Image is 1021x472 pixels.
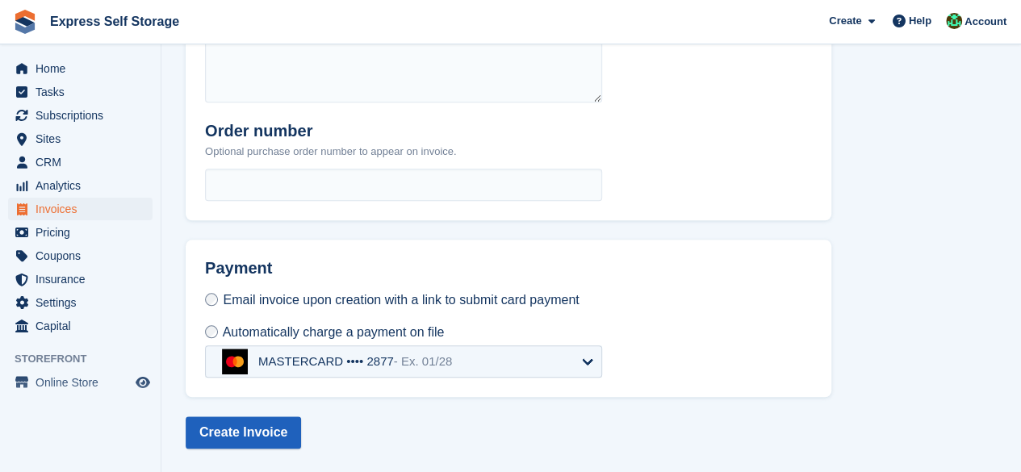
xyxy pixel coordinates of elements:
span: Storefront [15,351,161,367]
span: Settings [36,291,132,314]
span: Home [36,57,132,80]
a: menu [8,198,153,220]
a: menu [8,221,153,244]
div: MASTERCARD •••• 2877 [258,354,452,369]
a: menu [8,151,153,173]
span: CRM [36,151,132,173]
span: Insurance [36,268,132,290]
span: Pricing [36,221,132,244]
a: menu [8,81,153,103]
a: menu [8,315,153,337]
a: menu [8,268,153,290]
span: Account [965,14,1006,30]
span: Help [909,13,931,29]
span: Tasks [36,81,132,103]
a: menu [8,57,153,80]
span: Email invoice upon creation with a link to submit card payment [223,293,579,307]
span: Sites [36,127,132,150]
span: Coupons [36,244,132,267]
button: Create Invoice [186,416,301,449]
a: Express Self Storage [44,8,186,35]
h2: Order number [205,122,456,140]
p: Optional purchase order number to appear on invoice. [205,144,456,160]
span: Capital [36,315,132,337]
span: Invoices [36,198,132,220]
img: Shakiyra Davis [946,13,962,29]
a: menu [8,244,153,267]
span: Analytics [36,174,132,197]
a: menu [8,104,153,127]
span: Create [829,13,861,29]
a: menu [8,174,153,197]
img: mastercard-a07748ee4cc84171796510105f4fa67e3d10aacf8b92b2c182d96136c942126d.svg [222,349,248,374]
a: menu [8,291,153,314]
a: menu [8,127,153,150]
img: stora-icon-8386f47178a22dfd0bd8f6a31ec36ba5ce8667c1dd55bd0f319d3a0aa187defe.svg [13,10,37,34]
span: Online Store [36,371,132,394]
span: Subscriptions [36,104,132,127]
span: Automatically charge a payment on file [223,325,445,339]
span: - Ex. 01/28 [394,354,453,368]
h2: Payment [205,259,602,290]
a: Preview store [133,373,153,392]
input: Email invoice upon creation with a link to submit card payment [205,293,218,306]
input: Automatically charge a payment on file [205,325,218,338]
a: menu [8,371,153,394]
